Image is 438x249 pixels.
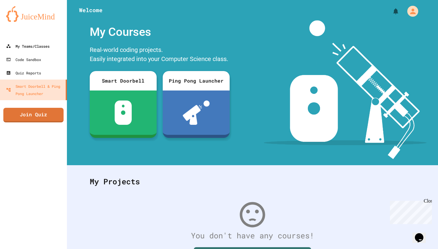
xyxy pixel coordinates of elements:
[84,170,421,193] div: My Projects
[115,101,132,125] img: sdb-white.svg
[163,71,230,90] div: Ping Pong Launcher
[6,6,61,22] img: logo-orange.svg
[264,20,427,159] img: banner-image-my-projects.png
[388,198,432,224] iframe: chat widget
[90,71,157,90] div: Smart Doorbell
[87,44,233,67] div: Real-world coding projects. Easily integrated into your Computer Science class.
[6,56,41,63] div: Code Sandbox
[84,230,421,241] div: You don't have any courses!
[6,69,41,77] div: Quiz Reports
[87,20,233,44] div: My Courses
[381,6,401,16] div: My Notifications
[412,225,432,243] iframe: chat widget
[183,101,210,125] img: ppl-with-ball.png
[6,83,63,97] div: Smart Doorbell & Ping Pong Launcher
[3,108,64,122] a: Join Quiz
[2,2,42,39] div: Chat with us now!Close
[401,4,420,18] div: My Account
[6,43,50,50] div: My Teams/Classes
